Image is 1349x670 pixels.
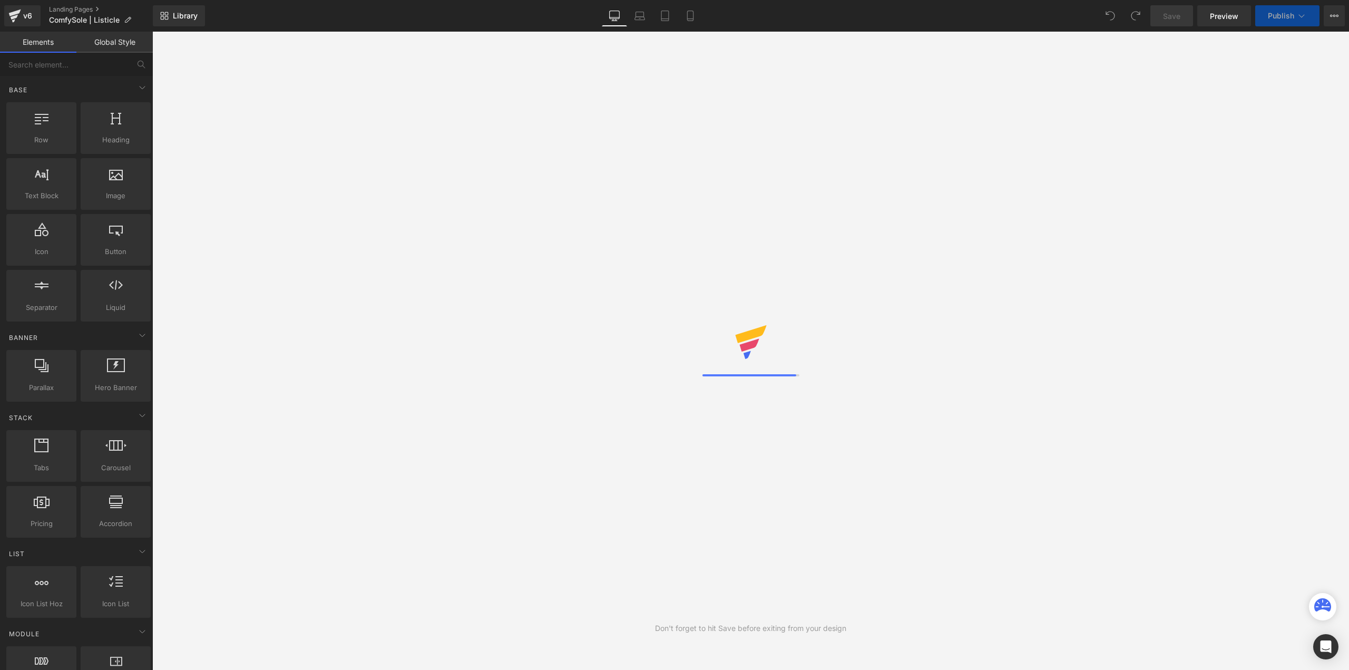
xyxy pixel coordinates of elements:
[1313,634,1338,659] div: Open Intercom Messenger
[84,134,148,145] span: Heading
[8,85,28,95] span: Base
[9,382,73,393] span: Parallax
[9,598,73,609] span: Icon List Hoz
[84,246,148,257] span: Button
[4,5,41,26] a: v6
[1324,5,1345,26] button: More
[1100,5,1121,26] button: Undo
[49,16,120,24] span: ComfySole | Listicle
[652,5,678,26] a: Tablet
[49,5,153,14] a: Landing Pages
[1210,11,1238,22] span: Preview
[8,333,39,343] span: Banner
[21,9,34,23] div: v6
[84,462,148,473] span: Carousel
[1255,5,1319,26] button: Publish
[602,5,627,26] a: Desktop
[8,549,26,559] span: List
[76,32,153,53] a: Global Style
[84,382,148,393] span: Hero Banner
[8,413,34,423] span: Stack
[9,518,73,529] span: Pricing
[1197,5,1251,26] a: Preview
[655,623,846,634] div: Don't forget to hit Save before exiting from your design
[84,598,148,609] span: Icon List
[9,302,73,313] span: Separator
[84,518,148,529] span: Accordion
[153,5,205,26] a: New Library
[678,5,703,26] a: Mobile
[173,11,198,21] span: Library
[1125,5,1146,26] button: Redo
[1268,12,1294,20] span: Publish
[8,629,41,639] span: Module
[84,302,148,313] span: Liquid
[9,134,73,145] span: Row
[9,462,73,473] span: Tabs
[9,190,73,201] span: Text Block
[1163,11,1180,22] span: Save
[84,190,148,201] span: Image
[627,5,652,26] a: Laptop
[9,246,73,257] span: Icon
